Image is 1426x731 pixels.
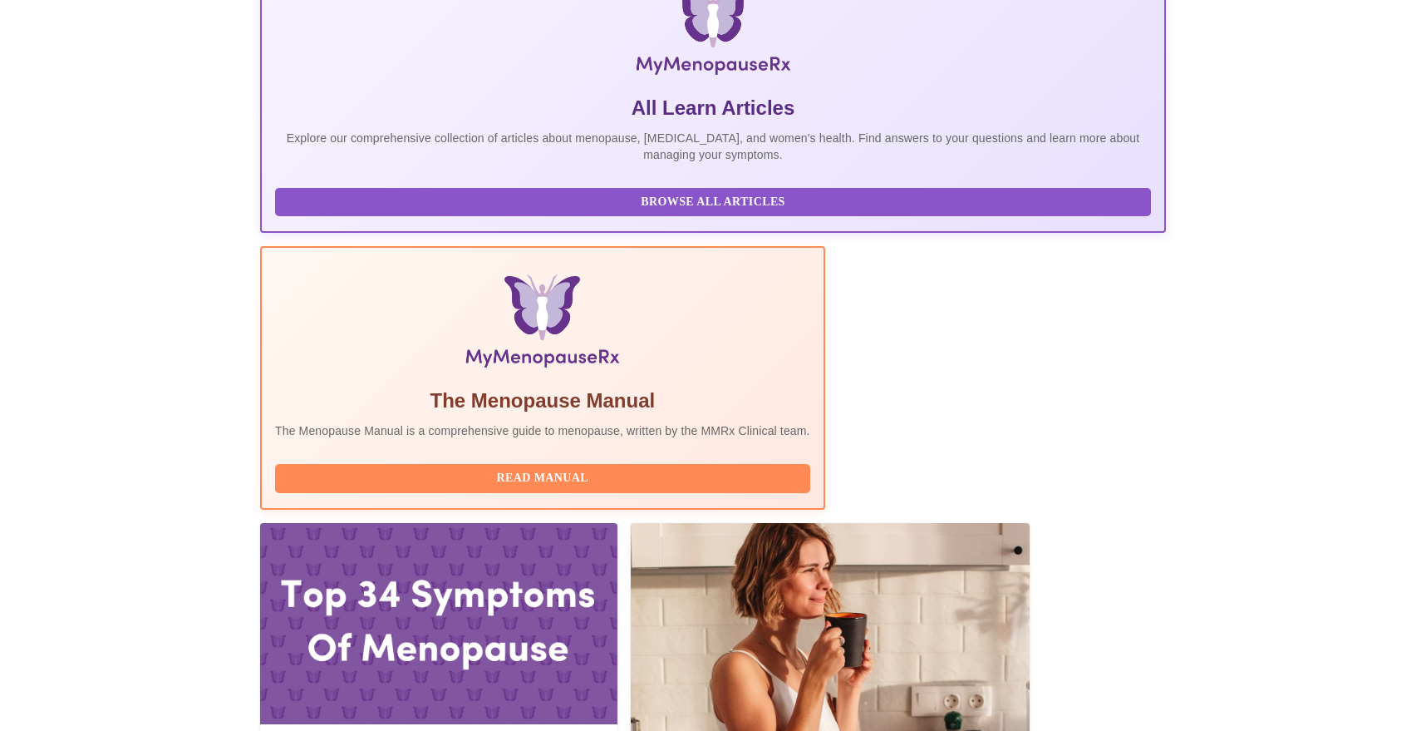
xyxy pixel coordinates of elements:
[275,194,1155,208] a: Browse All Articles
[275,95,1151,121] h5: All Learn Articles
[360,274,725,374] img: Menopause Manual
[292,468,794,489] span: Read Manual
[292,192,1134,213] span: Browse All Articles
[275,464,810,493] button: Read Manual
[275,188,1151,217] button: Browse All Articles
[275,388,810,414] h5: The Menopause Manual
[275,130,1151,163] p: Explore our comprehensive collection of articles about menopause, [MEDICAL_DATA], and women's hea...
[275,422,810,439] p: The Menopause Manual is a comprehensive guide to menopause, written by the MMRx Clinical team.
[275,470,814,484] a: Read Manual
